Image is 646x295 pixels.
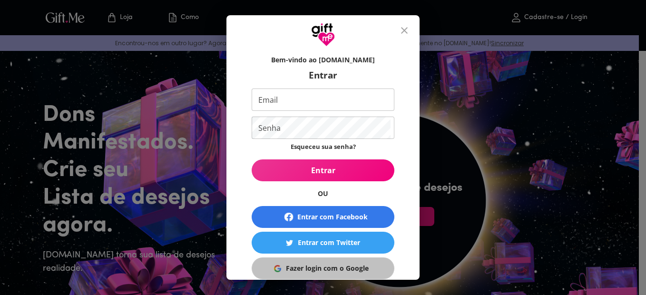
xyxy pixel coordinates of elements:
[311,23,335,47] img: Logotipo do GiftMe
[252,232,394,254] button: Entrar com TwitterEntrar com Twitter
[291,142,356,151] a: Esqueceu sua senha?
[297,212,368,222] div: Entrar com Facebook
[252,55,394,65] h6: Bem-vindo ao [DOMAIN_NAME]
[252,165,394,176] span: Entrar
[274,265,281,272] img: Fazer login com o Google
[252,69,394,81] h6: Entrar
[286,239,293,246] img: Entrar com Twitter
[252,189,394,198] h6: OU
[252,159,394,181] button: Entrar
[252,206,394,228] button: Entrar com Facebook
[252,257,394,279] button: Fazer login com o GoogleFazer login com o Google
[298,237,360,248] div: Entrar com Twitter
[393,19,416,42] button: fechar
[286,263,369,274] div: Fazer login com o Google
